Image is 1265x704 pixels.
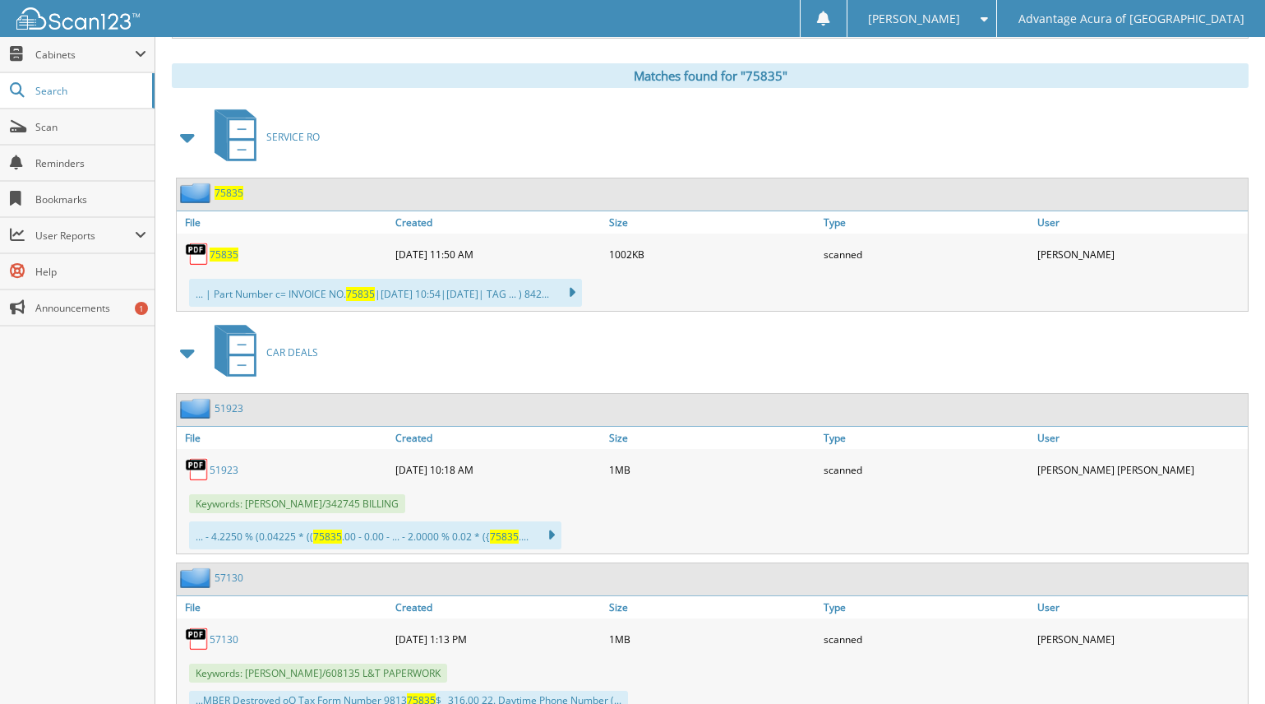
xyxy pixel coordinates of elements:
span: Advantage Acura of [GEOGRAPHIC_DATA] [1018,14,1244,24]
span: Search [35,84,144,98]
a: User [1033,596,1248,618]
div: Matches found for "75835" [172,63,1249,88]
span: [PERSON_NAME] [868,14,960,24]
a: Created [391,211,606,234]
span: Announcements [35,301,146,315]
a: SERVICE RO [205,104,320,169]
a: File [177,596,391,618]
span: 75835 [346,287,375,301]
div: 1 [135,302,148,315]
a: Type [819,596,1034,618]
span: User Reports [35,229,135,243]
div: scanned [819,623,1034,655]
span: Help [35,265,146,279]
a: Created [391,596,606,618]
a: CAR DEALS [205,320,318,385]
a: 57130 [215,571,243,585]
div: 1002KB [605,238,819,271]
div: 1MB [605,623,819,655]
div: [DATE] 10:18 AM [391,453,606,486]
span: Scan [35,120,146,134]
div: [DATE] 11:50 AM [391,238,606,271]
a: Type [819,427,1034,449]
div: [PERSON_NAME] [1033,623,1248,655]
a: Size [605,427,819,449]
a: 75835 [215,186,243,200]
span: Cabinets [35,48,135,62]
a: 75835 [210,248,238,262]
span: SERVICE RO [266,130,320,144]
img: folder2.png [180,183,215,203]
span: Keywords: [PERSON_NAME]/608135 L&T PAPERWORK [189,664,447,683]
div: [PERSON_NAME] [1033,238,1248,271]
div: scanned [819,453,1034,486]
div: ... | Part Number c= INVOICE NO. |[DATE] 10:54|[DATE]| TAG ... ) 842... [189,279,582,307]
a: Size [605,211,819,234]
a: 51923 [210,463,238,477]
img: PDF.png [185,242,210,266]
span: CAR DEALS [266,345,318,359]
img: folder2.png [180,398,215,419]
img: PDF.png [185,627,210,651]
a: User [1033,211,1248,234]
span: Bookmarks [35,192,146,206]
a: File [177,211,391,234]
div: 1MB [605,453,819,486]
img: PDF.png [185,457,210,482]
a: 57130 [210,632,238,646]
a: Created [391,427,606,449]
div: scanned [819,238,1034,271]
div: [PERSON_NAME] [PERSON_NAME] [1033,453,1248,486]
a: File [177,427,391,449]
a: 51923 [215,401,243,415]
div: [DATE] 1:13 PM [391,623,606,655]
a: Size [605,596,819,618]
a: Type [819,211,1034,234]
span: 75835 [490,530,519,544]
img: scan123-logo-white.svg [16,7,140,30]
img: folder2.png [180,567,215,588]
span: Keywords: [PERSON_NAME]/342745 BILLING [189,494,405,513]
div: ... - 4.2250 % (0.04225 * (( .00 - 0.00 - ... - 2.0000 % 0.02 * ({ .... [189,521,561,549]
a: User [1033,427,1248,449]
span: Reminders [35,156,146,170]
span: 75835 [313,530,342,544]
